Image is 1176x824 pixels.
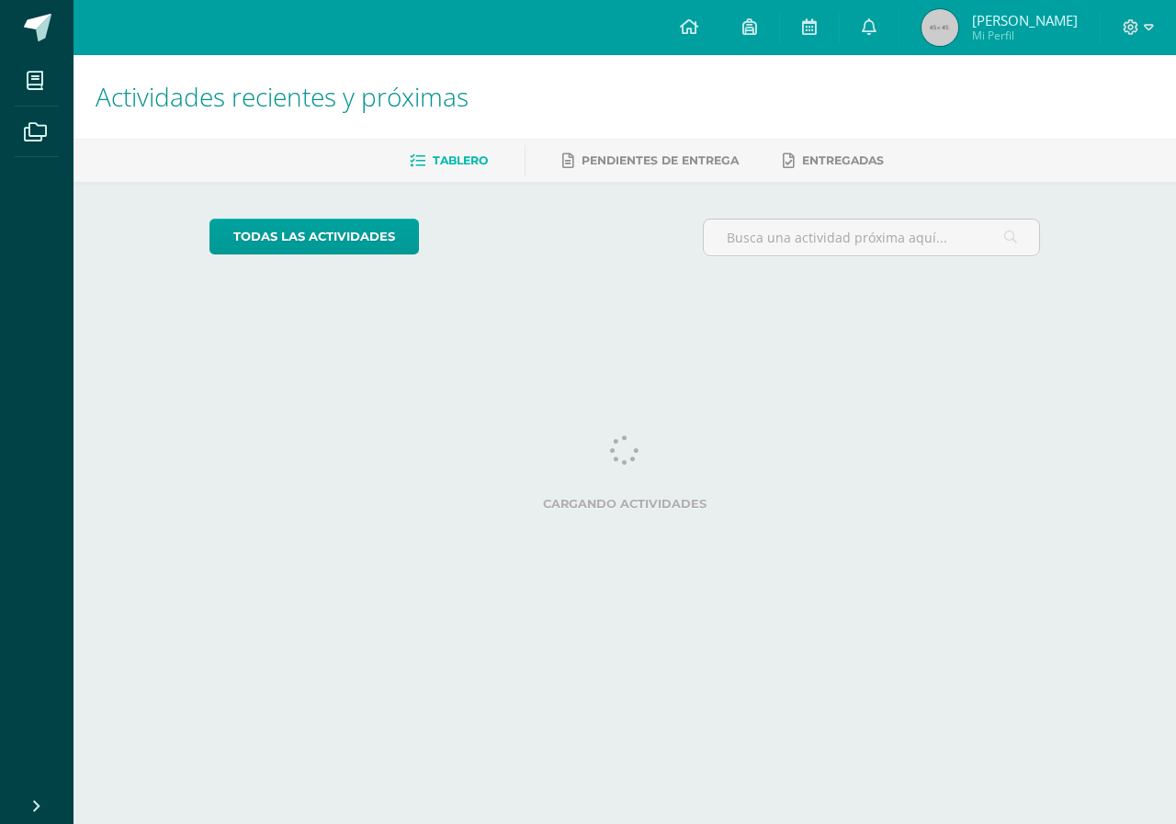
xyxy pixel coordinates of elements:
span: Pendientes de entrega [582,153,739,167]
span: Actividades recientes y próximas [96,79,469,114]
span: Entregadas [802,153,884,167]
span: Tablero [433,153,488,167]
img: 45x45 [922,9,958,46]
input: Busca una actividad próxima aquí... [704,220,1040,255]
a: Pendientes de entrega [562,146,739,175]
a: todas las Actividades [209,219,419,254]
span: Mi Perfil [972,28,1078,43]
a: Tablero [410,146,488,175]
span: [PERSON_NAME] [972,11,1078,29]
a: Entregadas [783,146,884,175]
label: Cargando actividades [209,497,1041,511]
